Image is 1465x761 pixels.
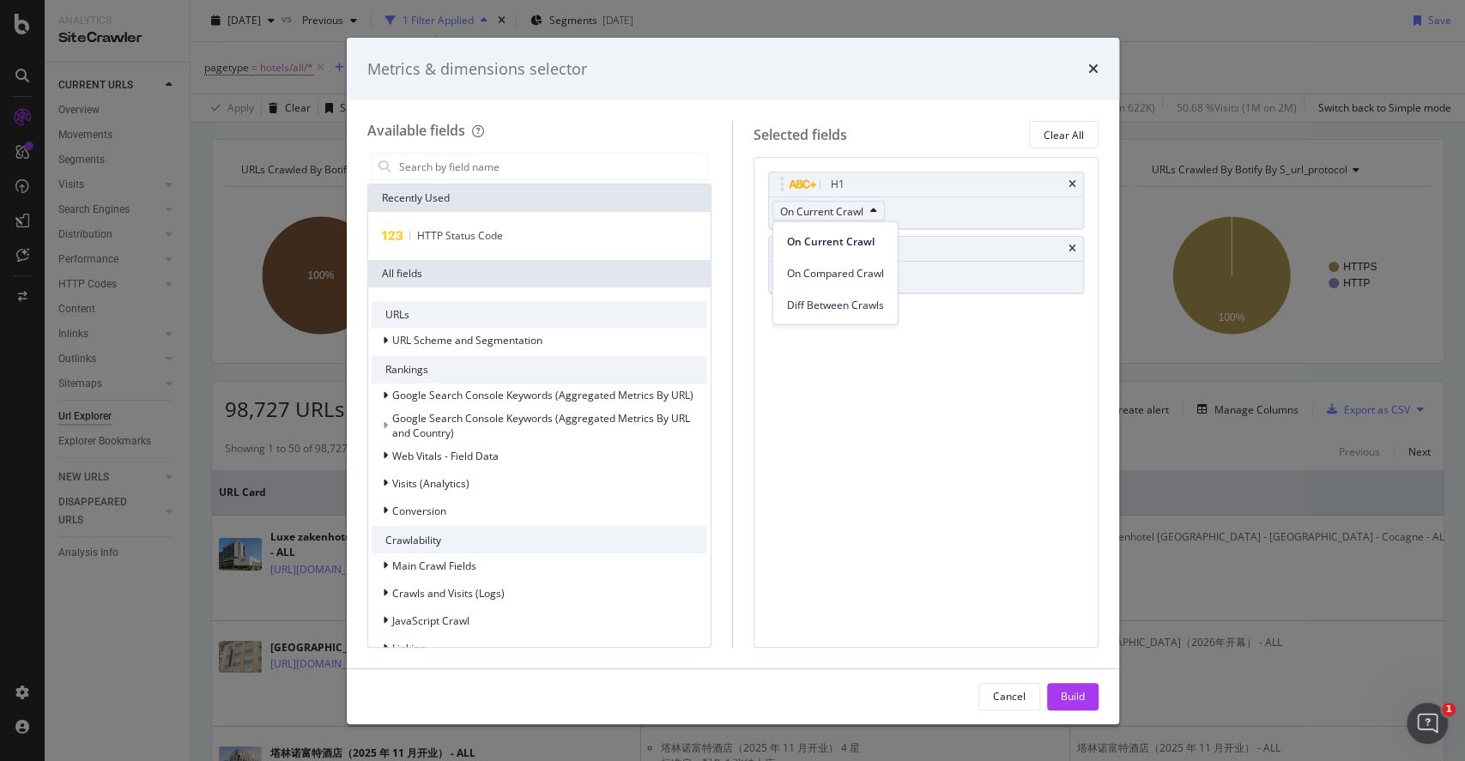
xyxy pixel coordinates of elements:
[831,176,844,193] div: H1
[367,58,587,81] div: Metrics & dimensions selector
[1442,703,1456,716] span: 1
[368,184,711,212] div: Recently Used
[392,476,469,491] span: Visits (Analytics)
[397,154,708,179] input: Search by field name
[392,388,693,402] span: Google Search Console Keywords (Aggregated Metrics By URL)
[367,121,465,140] div: Available fields
[1047,683,1099,710] button: Build
[392,504,446,518] span: Conversion
[787,297,884,312] span: Diff Between Crawls
[392,641,426,655] span: Linking
[1088,58,1099,81] div: times
[372,301,708,329] div: URLs
[780,204,863,219] span: On Current Crawl
[768,172,1084,229] div: H1timesOn Current Crawl
[787,265,884,281] span: On Compared Crawl
[347,38,1119,724] div: modal
[1061,689,1085,704] div: Build
[1044,128,1084,142] div: Clear All
[978,683,1040,710] button: Cancel
[417,228,503,243] span: HTTP Status Code
[372,526,708,553] div: Crawlability
[368,260,711,287] div: All fields
[787,233,884,249] span: On Current Crawl
[754,125,847,145] div: Selected fields
[768,236,1084,293] div: TitletimesOn Current Crawl
[392,613,469,628] span: JavaScript Crawl
[392,449,499,463] span: Web Vitals - Field Data
[392,411,690,440] span: Google Search Console Keywords (Aggregated Metrics By URL and Country)
[1068,179,1076,190] div: times
[1029,121,1099,148] button: Clear All
[372,356,708,384] div: Rankings
[392,333,542,347] span: URL Scheme and Segmentation
[392,559,476,573] span: Main Crawl Fields
[772,201,885,221] button: On Current Crawl
[993,689,1026,704] div: Cancel
[1407,703,1448,744] iframe: Intercom live chat
[392,586,505,601] span: Crawls and Visits (Logs)
[372,411,708,440] div: This group is disabled
[1068,244,1076,254] div: times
